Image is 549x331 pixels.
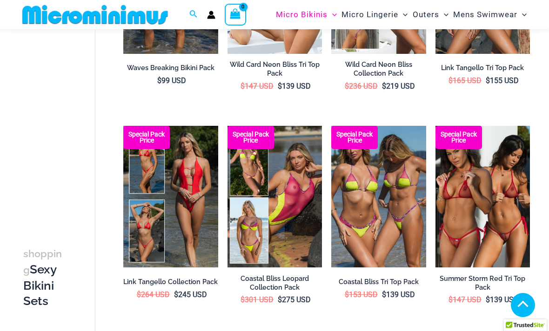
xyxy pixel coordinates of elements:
[486,76,490,85] span: $
[207,11,215,19] a: Account icon link
[23,246,62,309] h3: Sexy Bikini Sets
[345,82,378,91] bdi: 236 USD
[449,76,482,85] bdi: 165 USD
[331,60,426,78] h2: Wild Card Neon Bliss Collection Pack
[228,60,322,81] a: Wild Card Neon Bliss Tri Top Pack
[174,290,207,299] bdi: 245 USD
[228,126,322,267] img: Coastal Bliss Leopard Sunset Collection Pack C
[453,3,517,26] span: Mens Swimwear
[278,295,282,304] span: $
[123,131,170,143] b: Special Pack Price
[241,82,274,91] bdi: 147 USD
[413,3,439,26] span: Outers
[435,64,530,72] h2: Link Tangello Tri Top Pack
[451,3,529,26] a: Mens SwimwearMenu ToggleMenu Toggle
[123,278,218,290] a: Link Tangello Collection Pack
[137,290,170,299] bdi: 264 USD
[517,3,527,26] span: Menu Toggle
[331,126,426,267] a: Coastal Bliss Leopard Sunset Tri Top Pack Coastal Bliss Leopard Sunset Tri Top Pack BCoastal Blis...
[339,3,410,26] a: Micro LingerieMenu ToggleMenu Toggle
[123,64,218,76] a: Waves Breaking Bikini Pack
[189,9,198,20] a: Search icon link
[278,82,282,91] span: $
[228,274,322,292] h2: Coastal Bliss Leopard Collection Pack
[486,295,490,304] span: $
[449,295,482,304] bdi: 147 USD
[241,295,274,304] bdi: 301 USD
[228,274,322,295] a: Coastal Bliss Leopard Collection Pack
[331,131,378,143] b: Special Pack Price
[435,274,530,295] a: Summer Storm Red Tri Top Pack
[449,76,453,85] span: $
[278,82,311,91] bdi: 139 USD
[157,76,161,85] span: $
[410,3,451,26] a: OutersMenu ToggleMenu Toggle
[123,278,218,286] h2: Link Tangello Collection Pack
[382,290,386,299] span: $
[345,290,378,299] bdi: 153 USD
[439,3,449,26] span: Menu Toggle
[278,295,311,304] bdi: 275 USD
[157,76,186,85] bdi: 99 USD
[225,4,246,25] a: View Shopping Cart, empty
[449,295,453,304] span: $
[435,126,530,267] img: Summer Storm Red Tri Top Pack F
[228,126,322,267] a: Coastal Bliss Leopard Sunset Collection Pack C Coastal Bliss Leopard Sunset Collection Pack BCoas...
[228,60,322,78] h2: Wild Card Neon Bliss Tri Top Pack
[123,126,218,267] a: Collection Pack Collection Pack BCollection Pack B
[345,290,349,299] span: $
[19,4,172,25] img: MM SHOP LOGO FLAT
[241,295,245,304] span: $
[241,82,245,91] span: $
[382,82,415,91] bdi: 219 USD
[123,126,218,267] img: Collection Pack
[435,64,530,76] a: Link Tangello Tri Top Pack
[486,295,519,304] bdi: 139 USD
[274,3,339,26] a: Micro BikinisMenu ToggleMenu Toggle
[331,278,426,290] a: Coastal Bliss Tri Top Pack
[328,3,337,26] span: Menu Toggle
[382,82,386,91] span: $
[345,82,349,91] span: $
[486,76,519,85] bdi: 155 USD
[331,126,426,267] img: Coastal Bliss Leopard Sunset Tri Top Pack
[23,248,62,276] span: shopping
[435,131,482,143] b: Special Pack Price
[228,131,274,143] b: Special Pack Price
[23,31,107,217] iframe: TrustedSite Certified
[435,126,530,267] a: Summer Storm Red Tri Top Pack F Summer Storm Red Tri Top Pack BSummer Storm Red Tri Top Pack B
[137,290,141,299] span: $
[276,3,328,26] span: Micro Bikinis
[174,290,178,299] span: $
[382,290,415,299] bdi: 139 USD
[341,3,398,26] span: Micro Lingerie
[331,278,426,286] h2: Coastal Bliss Tri Top Pack
[398,3,408,26] span: Menu Toggle
[123,64,218,72] h2: Waves Breaking Bikini Pack
[272,1,530,28] nav: Site Navigation
[435,274,530,292] h2: Summer Storm Red Tri Top Pack
[331,60,426,81] a: Wild Card Neon Bliss Collection Pack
